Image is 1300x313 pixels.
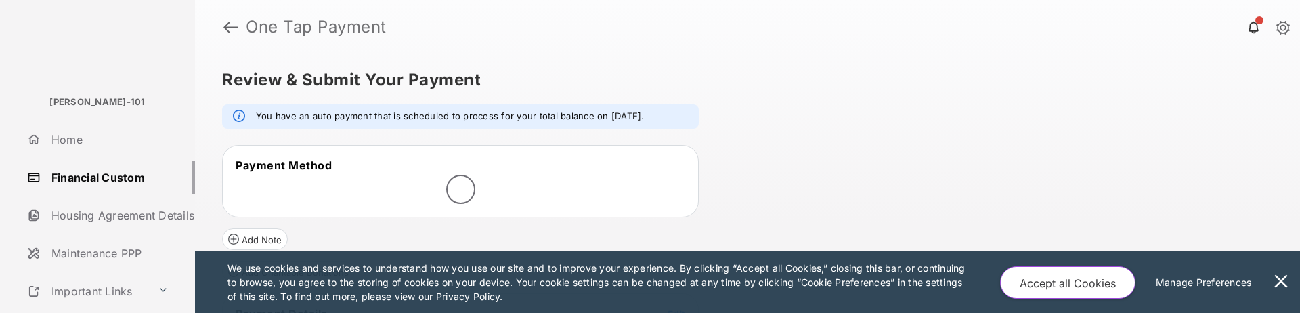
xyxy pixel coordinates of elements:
[222,228,288,250] button: Add Note
[49,96,145,109] p: [PERSON_NAME]-101
[22,123,195,156] a: Home
[22,237,195,270] a: Maintenance PPP
[436,291,500,302] u: Privacy Policy
[22,199,195,232] a: Housing Agreement Details
[236,159,332,172] span: Payment Method
[246,19,387,35] strong: One Tap Payment
[256,110,645,123] em: You have an auto payment that is scheduled to process for your total balance on [DATE].
[22,161,195,194] a: Financial Custom
[1156,276,1257,288] u: Manage Preferences
[1000,266,1135,299] button: Accept all Cookies
[227,261,972,304] p: We use cookies and services to understand how you use our site and to improve your experience. By...
[22,275,152,308] a: Important Links
[222,72,1262,88] h5: Review & Submit Your Payment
